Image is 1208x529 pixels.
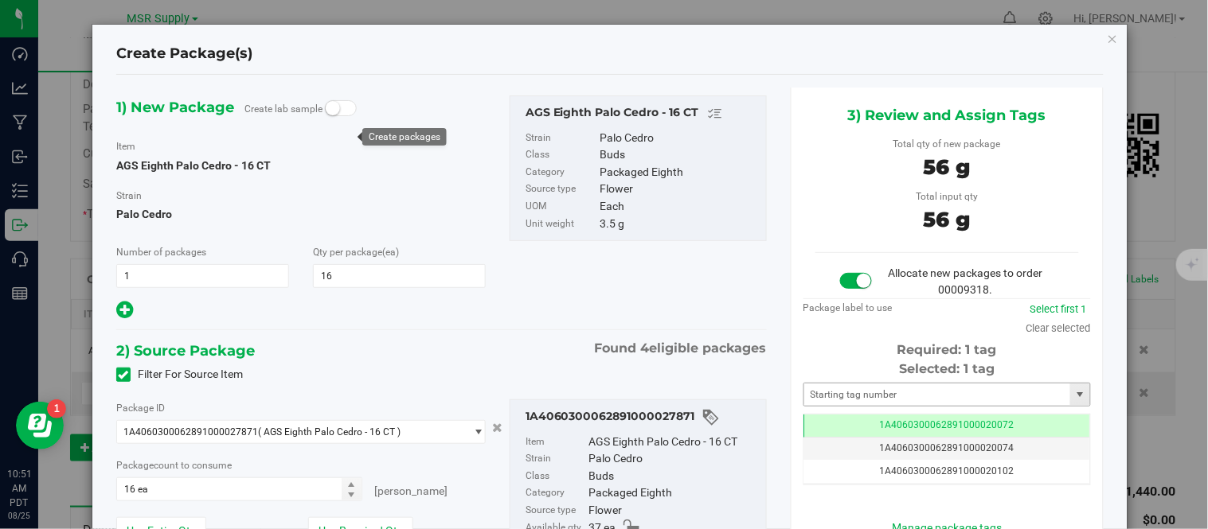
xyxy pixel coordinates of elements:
span: Package to consume [116,460,232,471]
label: UOM [526,198,597,216]
span: Required: 1 tag [897,342,997,357]
label: Class [526,146,597,164]
label: Source type [526,502,585,519]
input: 16 [314,265,485,287]
span: Decrease value [342,489,362,501]
span: ( AGS Eighth Palo Cedro - 16 CT ) [258,426,401,438]
h4: Create Package(s) [116,44,252,64]
span: 56 g [924,154,971,180]
label: Strain [526,130,597,147]
input: Starting tag number [804,383,1070,406]
span: 3) Review and Assign Tags [848,103,1046,127]
span: Found eligible packages [595,339,767,358]
iframe: Resource center unread badge [47,399,66,418]
div: Flower [600,181,758,198]
span: 1) New Package [116,95,234,119]
span: Add new output [116,306,133,319]
label: Strain [116,189,142,203]
div: Packaged Eighth [588,484,757,502]
div: Buds [600,146,758,164]
span: 1A4060300062891000020072 [880,419,1014,430]
span: Selected: 1 tag [899,361,995,376]
span: [PERSON_NAME] [374,484,448,497]
span: Total qty of new package [893,138,1001,150]
a: Select first 1 [1030,303,1087,315]
span: AGS Eighth Palo Cedro - 16 CT [116,159,271,172]
span: count [154,460,178,471]
label: Category [526,164,597,181]
label: Filter For Source Item [116,366,243,383]
div: 1A4060300062891000027871 [526,408,758,427]
iframe: Resource center [16,402,64,449]
span: Total input qty [916,191,978,202]
span: 1A4060300062891000027871 [123,426,258,438]
span: 1A4060300062891000020074 [880,442,1014,453]
span: select [1070,383,1090,406]
div: AGS Eighth Palo Cedro - 16 CT [526,104,758,123]
label: Create lab sample [244,97,323,121]
label: Category [526,484,585,502]
button: Cancel button [487,416,507,439]
label: Strain [526,450,585,468]
div: Buds [588,468,757,485]
input: 16 ea [117,478,362,500]
div: Palo Cedro [588,450,757,468]
label: Item [116,139,135,154]
div: Create packages [369,131,440,142]
span: Allocate new packages to order 00009318. [889,266,1043,296]
label: Unit weight [526,216,597,233]
span: Increase value [342,478,362,490]
span: Palo Cedro [116,202,486,226]
label: Class [526,468,585,485]
label: Source type [526,181,597,198]
span: Qty per package [313,247,399,258]
span: 56 g [924,207,971,232]
input: 1 [117,265,288,287]
div: Palo Cedro [600,130,758,147]
div: AGS Eighth Palo Cedro - 16 CT [588,434,757,451]
div: 3.5 g [600,216,758,233]
div: Packaged Eighth [600,164,758,181]
span: 1A4060300062891000020102 [880,465,1014,476]
span: Number of packages [116,247,206,258]
div: Each [600,198,758,216]
span: Package ID [116,403,165,414]
span: (ea) [382,247,399,258]
div: Flower [588,502,757,519]
span: 2) Source Package [116,339,255,363]
span: select [465,421,485,443]
span: 4 [641,340,650,356]
label: Item [526,434,585,451]
span: Package label to use [803,302,893,313]
a: Clear selected [1026,322,1091,334]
